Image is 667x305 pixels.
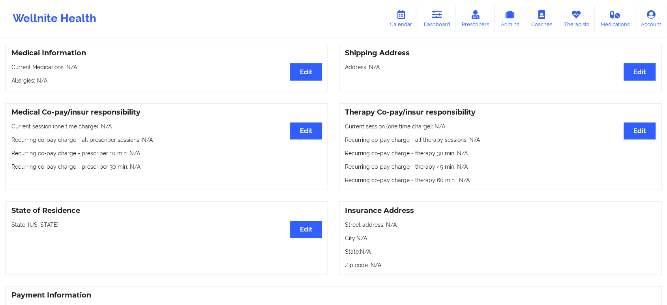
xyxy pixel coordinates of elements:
p: Recurring co-pay charge - therapy 30 min : N/A [345,149,656,157]
a: Calendar [384,6,418,32]
p: Address: N/A [345,63,656,71]
p: State: [US_STATE] [11,221,322,229]
a: Coaches [525,6,558,32]
p: Current session (one time charge): N/A [345,122,656,130]
button: Edit [624,63,656,80]
p: Recurring co-pay charge - therapy 45 min : N/A [345,163,656,171]
p: Recurring co-pay charge - prescriber 30 min : N/A [11,163,322,171]
p: Current session (one time charge): N/A [11,122,322,130]
h3: State of Residence [11,206,322,215]
button: Edit [624,122,656,139]
h3: Therapy Co-pay/insur responsibility [345,108,656,117]
p: Recurring co-pay charge - prescriber 10 min : N/A [11,149,322,157]
p: Street address: N/A [345,221,656,229]
button: Edit [290,63,322,80]
h3: Medical Information [11,49,322,58]
a: Medications [595,6,635,32]
a: Admins [495,6,525,32]
button: Edit [290,122,322,139]
p: Allergies: N/A [11,77,322,85]
a: Account [635,6,667,32]
a: Therapists [558,6,595,32]
p: Recurring co-pay charge - all prescriber sessions : N/A [11,136,322,144]
p: Zip code: N/A [345,261,656,269]
p: Recurring co-pay charge - therapy 60 min : N/A [345,176,656,184]
p: Recurring co-pay charge - all therapy sessions : N/A [345,136,656,144]
h3: Medical Co-pay/insur responsibility [11,108,322,117]
p: State: N/A [345,248,656,256]
h3: Payment Information [11,291,656,300]
p: Current Medications: N/A [11,63,322,71]
a: Prescribers [456,6,495,32]
h3: Shipping Address [345,49,656,58]
a: Dashboard [418,6,456,32]
h3: Insurance Address [345,206,656,215]
button: Edit [290,221,322,238]
p: City: N/A [345,234,656,242]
